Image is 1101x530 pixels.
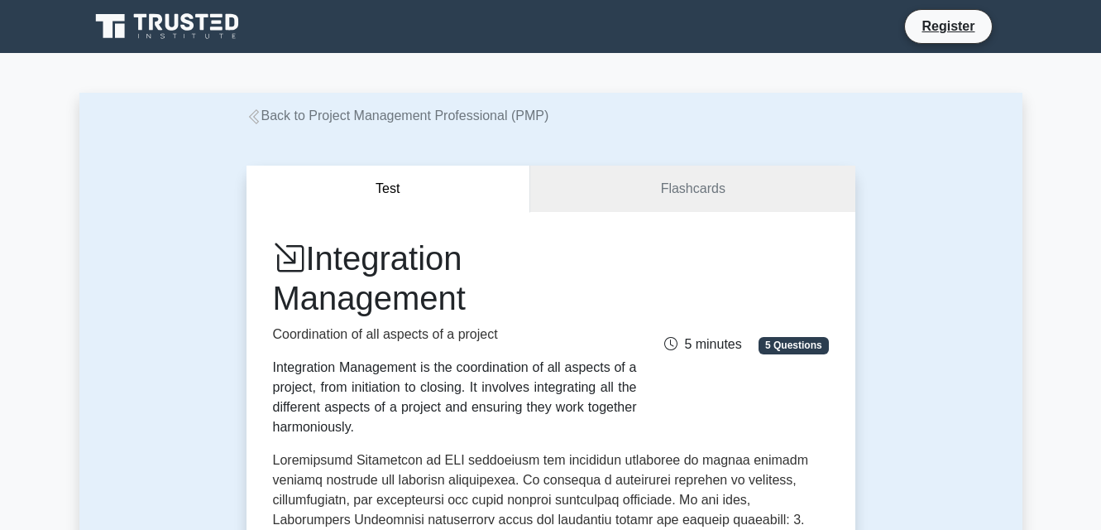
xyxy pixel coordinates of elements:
a: Register [912,16,984,36]
p: Coordination of all aspects of a project [273,325,637,344]
h1: Integration Management [273,238,637,318]
span: 5 Questions [759,337,828,354]
span: 5 minutes [664,337,741,351]
div: Integration Management is the coordination of all aspects of a project, from initiation to closin... [273,358,637,437]
button: Test [247,166,531,213]
a: Flashcards [530,166,854,213]
a: Back to Project Management Professional (PMP) [247,108,549,123]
